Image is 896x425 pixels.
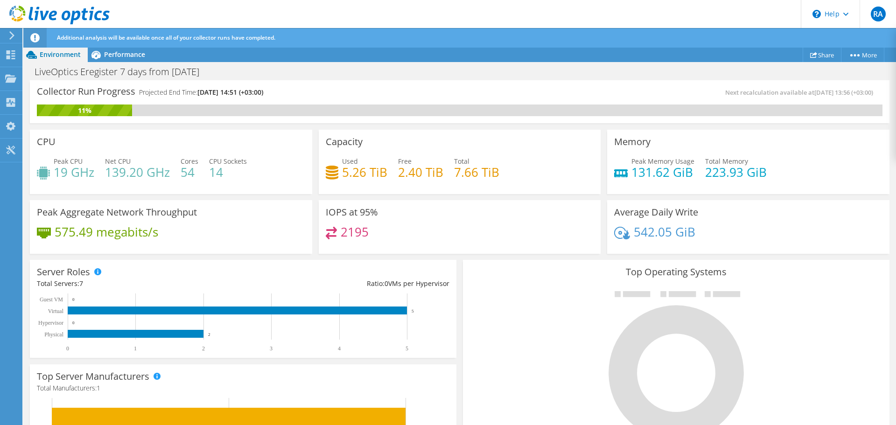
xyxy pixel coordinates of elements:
span: Free [398,157,412,166]
span: [DATE] 14:51 (+03:00) [197,88,263,97]
a: More [841,48,884,62]
h1: LiveOptics Eregister 7 days from [DATE] [30,67,214,77]
span: Peak Memory Usage [631,157,694,166]
h4: 19 GHz [54,167,94,177]
span: Peak CPU [54,157,83,166]
div: Total Servers: [37,279,243,289]
h4: 14 [209,167,247,177]
span: Total Memory [705,157,748,166]
h4: 54 [181,167,198,177]
h3: CPU [37,137,56,147]
span: Cores [181,157,198,166]
h4: 7.66 TiB [454,167,499,177]
text: Virtual [48,308,64,314]
h3: Top Operating Systems [470,267,882,277]
div: 11% [37,105,132,116]
div: Ratio: VMs per Hypervisor [243,279,449,289]
text: 0 [72,320,75,325]
span: Total [454,157,469,166]
text: Physical [44,331,63,338]
text: 5 [406,345,408,352]
span: Net CPU [105,157,131,166]
h4: 2195 [341,227,369,237]
text: Guest VM [40,296,63,303]
h4: Total Manufacturers: [37,383,449,393]
h4: Projected End Time: [139,87,263,98]
text: Hypervisor [38,320,63,326]
text: 0 [72,297,75,302]
h4: 575.49 megabits/s [55,227,158,237]
h3: Peak Aggregate Network Throughput [37,207,197,217]
span: CPU Sockets [209,157,247,166]
text: 5 [412,309,414,314]
h4: 2.40 TiB [398,167,443,177]
h3: Memory [614,137,651,147]
h3: Server Roles [37,267,90,277]
h3: IOPS at 95% [326,207,378,217]
text: 3 [270,345,273,352]
span: 1 [97,383,100,392]
text: 1 [134,345,137,352]
h4: 223.93 GiB [705,167,767,177]
h4: 5.26 TiB [342,167,387,177]
h4: 139.20 GHz [105,167,170,177]
text: 0 [66,345,69,352]
span: Performance [104,50,145,59]
span: Additional analysis will be available once all of your collector runs have completed. [57,34,275,42]
span: 0 [385,279,388,288]
text: 2 [202,345,205,352]
h4: 542.05 GiB [634,227,695,237]
span: RA [871,7,886,21]
span: Environment [40,50,81,59]
span: Used [342,157,358,166]
svg: \n [812,10,821,18]
a: Share [803,48,841,62]
h3: Capacity [326,137,363,147]
text: 4 [338,345,341,352]
h4: 131.62 GiB [631,167,694,177]
text: 2 [208,332,210,337]
span: Next recalculation available at [725,88,878,97]
span: 7 [79,279,83,288]
h3: Average Daily Write [614,207,698,217]
h3: Top Server Manufacturers [37,371,149,382]
span: [DATE] 13:56 (+03:00) [814,88,873,97]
